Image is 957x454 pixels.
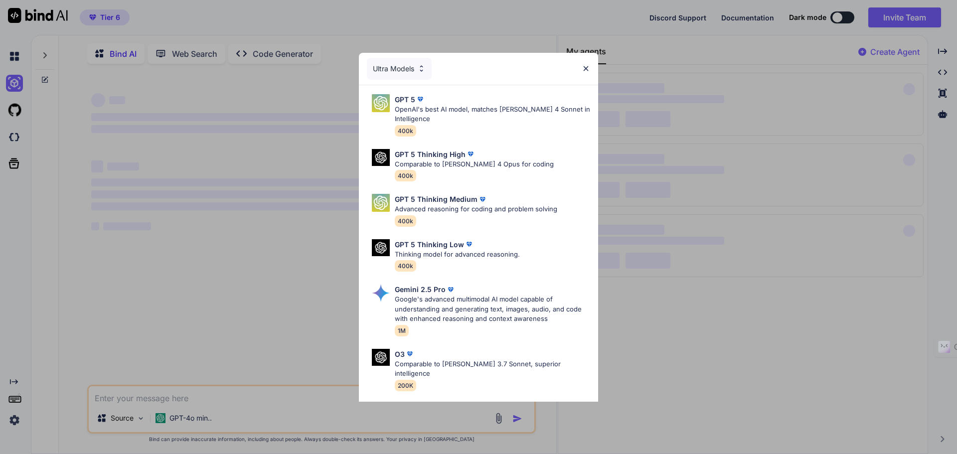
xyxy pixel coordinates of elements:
p: Comparable to [PERSON_NAME] 3.7 Sonnet, superior intelligence [395,359,590,379]
p: GPT 5 Thinking Medium [395,194,478,204]
img: premium [405,349,415,359]
img: premium [466,149,476,159]
p: Thinking model for advanced reasoning. [395,250,520,260]
span: 400k [395,260,416,272]
span: 400k [395,170,416,181]
span: 400k [395,125,416,137]
div: Ultra Models [367,58,432,80]
span: 1M [395,325,409,336]
img: Pick Models [372,94,390,112]
p: Comparable to [PERSON_NAME] 4 Opus for coding [395,159,554,169]
img: premium [464,239,474,249]
p: O3 [395,349,405,359]
span: 400k [395,215,416,227]
img: Pick Models [417,64,426,73]
img: Pick Models [372,149,390,166]
img: Pick Models [372,284,390,302]
img: premium [478,194,487,204]
img: Pick Models [372,194,390,212]
img: close [582,64,590,73]
p: Google's advanced multimodal AI model capable of understanding and generating text, images, audio... [395,295,590,324]
p: OpenAI's best AI model, matches [PERSON_NAME] 4 Sonnet in Intelligence [395,105,590,124]
p: Advanced reasoning for coding and problem solving [395,204,557,214]
img: Pick Models [372,239,390,257]
span: 200K [395,380,416,391]
img: Pick Models [372,349,390,366]
p: GPT 5 [395,94,415,105]
img: premium [446,285,456,295]
p: GPT 5 Thinking High [395,149,466,159]
p: Gemini 2.5 Pro [395,284,446,295]
p: GPT 5 Thinking Low [395,239,464,250]
img: premium [415,94,425,104]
